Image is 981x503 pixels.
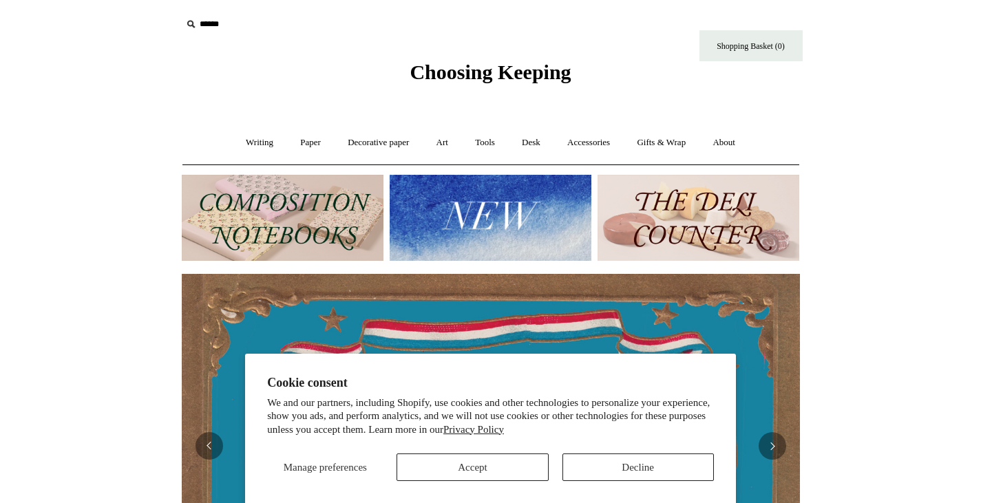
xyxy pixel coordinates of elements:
a: Choosing Keeping [410,72,571,81]
button: Next [759,432,786,460]
button: Accept [397,453,548,481]
button: Previous [196,432,223,460]
a: Paper [288,125,333,161]
a: Gifts & Wrap [624,125,698,161]
a: Accessories [555,125,622,161]
a: Desk [509,125,553,161]
a: Decorative paper [335,125,421,161]
a: Shopping Basket (0) [699,30,803,61]
img: The Deli Counter [598,175,799,261]
a: Writing [233,125,286,161]
p: We and our partners, including Shopify, use cookies and other technologies to personalize your ex... [267,396,714,437]
img: New.jpg__PID:f73bdf93-380a-4a35-bcfe-7823039498e1 [390,175,591,261]
img: 202302 Composition ledgers.jpg__PID:69722ee6-fa44-49dd-a067-31375e5d54ec [182,175,383,261]
a: Art [424,125,461,161]
a: Privacy Policy [443,424,504,435]
span: Choosing Keeping [410,61,571,83]
a: Tools [463,125,507,161]
button: Manage preferences [267,453,383,481]
h2: Cookie consent [267,376,714,390]
a: About [700,125,748,161]
button: Decline [562,453,714,481]
span: Manage preferences [284,462,367,473]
